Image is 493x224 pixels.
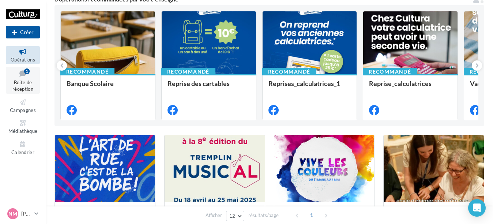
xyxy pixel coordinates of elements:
span: 12 [229,213,236,219]
span: résultats/page [248,212,279,219]
div: 1 [24,68,30,74]
a: Médiathèque [6,117,40,135]
button: 12 [226,211,245,221]
button: Créer [6,26,40,38]
span: Reprise des cartables [168,79,230,87]
span: Reprises_calculatrices_1 [268,79,340,87]
a: Campagnes [6,97,40,115]
span: Opérations [11,57,35,63]
span: Reprise_calculatrices [369,79,432,87]
div: Recommandé [60,68,114,76]
span: NM [8,210,17,217]
div: Nouvelle campagne [6,26,40,38]
span: Banque Scolaire [67,79,114,87]
span: Afficher [206,212,222,219]
a: Calendrier [6,139,40,157]
div: Recommandé [363,68,417,76]
div: Open Intercom Messenger [468,199,486,217]
span: 1 [306,209,317,221]
span: Calendrier [11,149,34,155]
span: Campagnes [10,107,36,113]
span: Médiathèque [8,128,38,134]
a: Boîte de réception1 [6,67,40,94]
a: NM [PERSON_NAME] [6,207,40,221]
p: [PERSON_NAME] [21,210,31,217]
a: Opérations [6,46,40,64]
span: Boîte de réception [12,79,33,92]
div: Recommandé [262,68,316,76]
div: Recommandé [161,68,215,76]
